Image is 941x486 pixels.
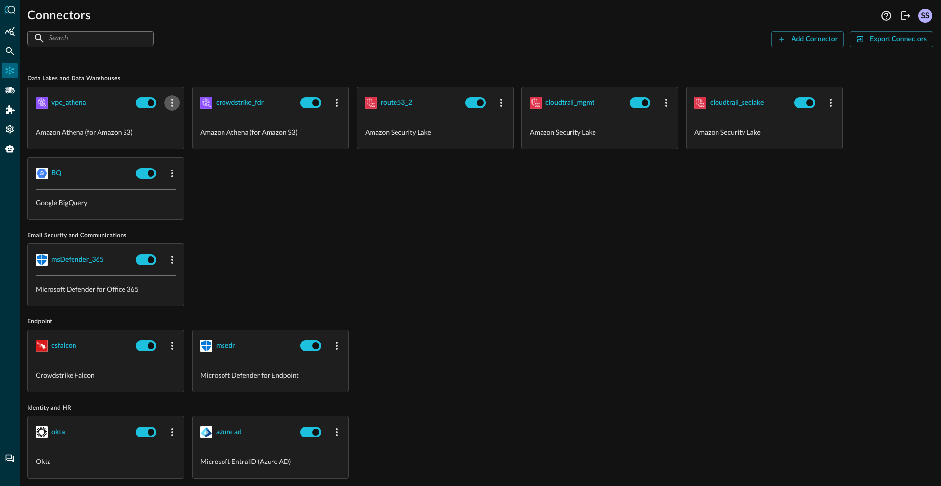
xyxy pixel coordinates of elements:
[36,456,176,466] p: Okta
[216,426,242,438] div: azure ad
[694,127,835,137] p: Amazon Security Lake
[710,97,764,109] div: cloudtrail_seclake
[200,456,341,466] p: Microsoft Entra ID (Azure AD)
[36,252,132,267] button: msDefender_365
[36,166,132,181] button: BQ
[2,451,18,466] div: Chat
[530,97,542,109] img: AWSSecurityLake.svg
[2,24,18,39] div: Summary Insights
[530,95,626,111] button: cloudtrail_mgmt
[530,127,670,137] p: Amazon Security Lake
[51,426,65,438] div: okta
[27,8,91,24] h1: Connectors
[51,168,61,180] div: BQ
[51,254,104,266] div: msDefender_365
[36,168,48,179] img: GoogleBigQuery.svg
[771,31,844,47] button: Add Connector
[365,95,461,111] button: route53_2
[27,75,933,83] span: Data Lakes and Data Warehouses
[51,97,86,109] div: vpc_athena
[200,95,297,111] button: crowdstrike_fdr
[216,97,264,109] div: crowdstrike_fdr
[918,9,932,23] div: SS
[200,424,297,440] button: azure ad
[200,338,297,354] button: msedr
[2,43,18,59] div: Federated Search
[27,318,933,326] span: Endpoint
[36,338,132,354] button: csfalcon
[216,340,235,352] div: msedr
[2,63,18,78] div: Connectors
[2,102,18,118] div: Addons
[36,127,176,137] p: Amazon Athena (for Amazon S3)
[200,370,341,380] p: Microsoft Defender for Endpoint
[27,404,933,412] span: Identity and HR
[36,340,48,352] img: CrowdStrikeFalcon.svg
[36,284,176,294] p: Microsoft Defender for Office 365
[850,31,933,47] button: Export Connectors
[36,254,48,266] img: MicrosoftDefenderForOffice365.svg
[694,97,706,109] img: AWSSecurityLake.svg
[365,127,505,137] p: Amazon Security Lake
[200,97,212,109] img: AWSAthena.svg
[381,97,412,109] div: route53_2
[200,426,212,438] img: MicrosoftEntra.svg
[200,127,341,137] p: Amazon Athena (for Amazon S3)
[36,97,48,109] img: AWSAthena.svg
[545,97,594,109] div: cloudtrail_mgmt
[36,426,48,438] img: Okta.svg
[898,8,914,24] button: Logout
[36,370,176,380] p: Crowdstrike Falcon
[365,97,377,109] img: AWSSecurityLake.svg
[694,95,791,111] button: cloudtrail_seclake
[200,340,212,352] img: MicrosoftDefenderForEndpoint.svg
[2,141,18,157] div: Query Agent
[49,29,131,47] input: Search
[2,121,18,137] div: Settings
[36,424,132,440] button: okta
[27,232,933,240] span: Email Security and Communications
[878,8,894,24] button: Help
[36,197,176,208] p: Google BigQuery
[51,340,76,352] div: csfalcon
[2,82,18,98] div: Pipelines
[36,95,132,111] button: vpc_athena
